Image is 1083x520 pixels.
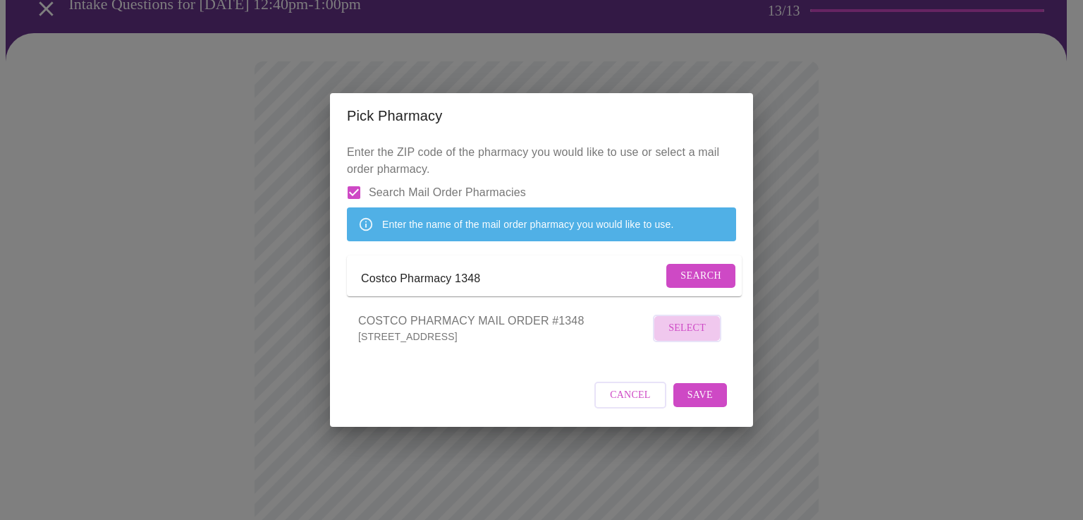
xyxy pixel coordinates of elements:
[347,104,736,127] h2: Pick Pharmacy
[673,383,727,408] button: Save
[382,212,673,237] div: Enter the name of the mail order pharmacy you would like to use.
[680,267,721,285] span: Search
[358,313,649,329] span: COSTCO PHARMACY MAIL ORDER #1348
[653,315,721,342] button: Select
[369,184,526,201] span: Search Mail Order Pharmacies
[594,382,666,409] button: Cancel
[610,387,651,404] span: Cancel
[687,387,713,404] span: Save
[358,329,649,344] p: [STREET_ADDRESS]
[666,264,735,289] button: Search
[347,144,736,361] p: Enter the ZIP code of the pharmacy you would like to use or select a mail order pharmacy.
[668,320,706,337] span: Select
[361,267,663,290] input: Send a message to your care team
